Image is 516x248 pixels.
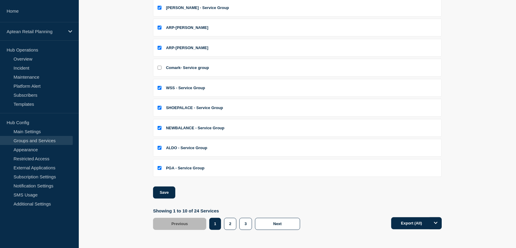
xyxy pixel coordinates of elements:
span: Next [273,221,282,226]
span: PGA - Service Group [166,166,204,170]
input: Comark- Service group checkbox [158,66,161,70]
input: ALDO - Service Group checkbox [158,146,161,150]
button: Options [430,217,442,229]
span: WSS - Service Group [166,86,205,90]
button: 1 [209,218,221,230]
input: ARP-Roberto Cavalli checkbox [158,26,161,30]
span: ALDO - Service Group [166,146,207,150]
span: ARP-[PERSON_NAME] [166,46,208,50]
input: NEWBALANCE - Service Group checkbox [158,126,161,130]
button: Save [153,187,175,199]
button: Export (All) [391,217,442,229]
span: [PERSON_NAME] - Service Group [166,5,229,10]
input: PGA - Service Group checkbox [158,166,161,170]
input: SHOEPALACE - Service Group checkbox [158,106,161,110]
span: Previous [171,221,188,226]
input: Wolford - Service Group checkbox [158,6,161,10]
button: Previous [153,218,206,230]
button: 3 [239,218,252,230]
span: Comark- Service group [166,65,209,70]
p: Showing 1 to 10 of 24 Services [153,208,303,213]
span: ARP-[PERSON_NAME] [166,25,208,30]
button: Next [255,218,300,230]
span: NEWBALANCE - Service Group [166,126,224,130]
button: 2 [224,218,236,230]
span: SHOEPALACE - Service Group [166,105,223,110]
input: ARP-Sergio Rossi checkbox [158,46,161,50]
input: WSS - Service Group checkbox [158,86,161,90]
p: Aptean Retail Planning [7,29,64,34]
